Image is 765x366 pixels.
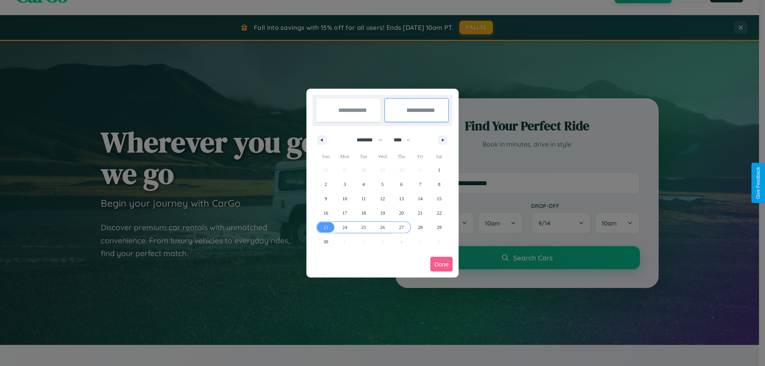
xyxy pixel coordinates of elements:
span: 24 [342,220,347,235]
span: 17 [342,206,347,220]
span: 22 [437,206,441,220]
span: 10 [342,192,347,206]
span: 4 [363,177,365,192]
span: 29 [437,220,441,235]
button: 25 [354,220,373,235]
button: 30 [316,235,335,249]
button: 16 [316,206,335,220]
span: Tue [354,150,373,163]
span: Wed [373,150,392,163]
span: 12 [380,192,385,206]
button: 22 [430,206,449,220]
span: 25 [361,220,366,235]
button: 10 [335,192,354,206]
button: 23 [316,220,335,235]
span: Thu [392,150,411,163]
button: 5 [373,177,392,192]
span: Sun [316,150,335,163]
span: 14 [418,192,423,206]
button: 8 [430,177,449,192]
span: 13 [399,192,404,206]
button: 6 [392,177,411,192]
span: 9 [325,192,327,206]
span: 30 [324,235,328,249]
button: 28 [411,220,430,235]
button: 29 [430,220,449,235]
button: 7 [411,177,430,192]
button: 1 [430,163,449,177]
button: 11 [354,192,373,206]
span: 7 [419,177,422,192]
span: 28 [418,220,423,235]
button: 19 [373,206,392,220]
span: Sat [430,150,449,163]
button: 15 [430,192,449,206]
button: 13 [392,192,411,206]
button: 26 [373,220,392,235]
div: Give Feedback [755,167,761,199]
span: 11 [361,192,366,206]
button: 18 [354,206,373,220]
span: 19 [380,206,385,220]
button: 14 [411,192,430,206]
button: 24 [335,220,354,235]
button: 20 [392,206,411,220]
button: 21 [411,206,430,220]
button: 27 [392,220,411,235]
span: Mon [335,150,354,163]
span: 15 [437,192,441,206]
button: 12 [373,192,392,206]
span: 3 [343,177,346,192]
span: 18 [361,206,366,220]
span: 6 [400,177,402,192]
span: 27 [399,220,404,235]
span: 2 [325,177,327,192]
span: 21 [418,206,423,220]
span: Fri [411,150,430,163]
span: 5 [381,177,384,192]
span: 1 [438,163,440,177]
button: 3 [335,177,354,192]
button: 2 [316,177,335,192]
button: 17 [335,206,354,220]
span: 26 [380,220,385,235]
span: 23 [324,220,328,235]
span: 16 [324,206,328,220]
button: 4 [354,177,373,192]
span: 8 [438,177,440,192]
span: 20 [399,206,404,220]
button: 9 [316,192,335,206]
button: Done [430,257,453,272]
